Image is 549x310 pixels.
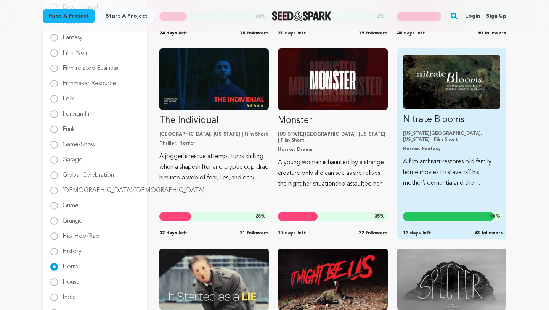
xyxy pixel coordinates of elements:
label: Film-Noir [63,44,88,56]
label: Filmmaker Resource [63,74,116,87]
span: 20 days left [278,30,306,36]
p: A jogger's rescue attempt turns chilling when a shapeshifter and cryptic cop drag him into a web ... [159,151,269,183]
span: 32 followers [359,230,388,236]
span: % [255,213,266,220]
span: 32 days left [159,230,188,236]
p: A young woman is haunted by a strange creature only she can see as she relives the night her situ... [278,157,387,189]
label: Garage [63,151,82,163]
label: Grime [63,197,79,209]
label: Grunge [63,212,82,224]
p: Thriller, Horror [159,140,269,147]
span: 18 followers [240,30,269,36]
label: Hip-Hop/Rap [63,227,100,239]
label: Game-Show [63,136,96,148]
label: Fantasy [63,29,83,41]
p: A film archivist restores old family home movies to stave off his mother’s dementia and the super... [403,157,500,189]
label: Funk [63,120,75,132]
a: Sign up [486,10,506,22]
p: Nitrate Blooms [403,114,500,126]
span: 48 followers [474,230,503,236]
img: Seed&Spark Logo Dark Mode [272,11,332,21]
p: [US_STATE][GEOGRAPHIC_DATA], [US_STATE] | Film Short [278,131,387,144]
label: Film-related Business [63,59,118,71]
span: 21 followers [240,230,269,236]
label: Folk [63,90,74,102]
label: Indie [63,288,76,300]
span: % [374,213,385,220]
span: 19 followers [359,30,388,36]
p: Horror, Drama [278,147,387,153]
label: [DEMOGRAPHIC_DATA]/[DEMOGRAPHIC_DATA] [63,181,204,194]
a: Seed&Spark Homepage [272,11,332,21]
p: Horror, Fantasy [403,146,500,152]
label: Foreign Film [63,105,96,117]
p: [GEOGRAPHIC_DATA], [US_STATE] | Film Short [159,131,269,137]
label: Global Celebration [63,166,114,178]
span: 13 days left [403,230,431,236]
label: History [63,242,82,255]
p: [US_STATE][GEOGRAPHIC_DATA], [US_STATE] | Film Short [403,131,500,143]
a: Fund Monster [278,48,387,189]
a: Fund a project [43,9,95,23]
span: 28 [255,214,261,219]
a: Fund Nitrate Blooms [403,55,500,189]
a: Start a project [100,9,154,23]
p: Monster [278,115,387,127]
label: House [63,273,80,285]
span: % [490,213,500,220]
span: 24 days left [159,30,188,36]
a: Login [465,10,480,22]
label: Horror [63,258,80,270]
span: 50 followers [477,30,506,36]
a: Fund The Individual [159,48,269,183]
p: The Individual [159,115,269,127]
span: 90 [490,214,495,219]
span: 17 days left [278,230,306,236]
span: 48 days left [397,30,425,36]
span: 35 [374,214,380,219]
